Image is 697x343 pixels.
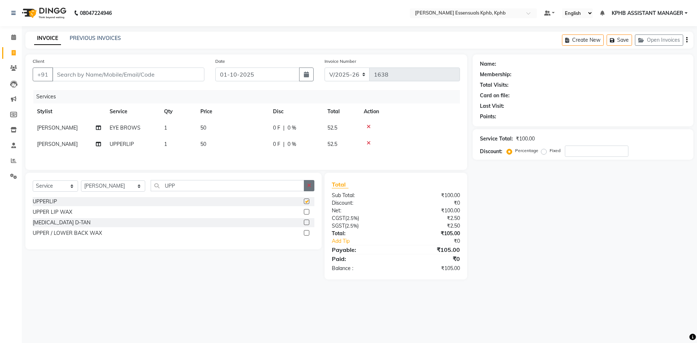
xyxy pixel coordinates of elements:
a: PREVIOUS INVOICES [70,35,121,41]
span: | [283,140,285,148]
b: 08047224946 [80,3,112,23]
div: Paid: [326,254,396,263]
th: Price [196,103,269,120]
span: 52.5 [327,124,337,131]
span: CGST [332,215,345,221]
th: Stylist [33,103,105,120]
div: Net: [326,207,396,215]
div: ₹100.00 [396,207,465,215]
button: +91 [33,68,53,81]
div: Discount: [326,199,396,207]
div: ₹0 [396,199,465,207]
div: UPPERLIP [33,198,57,205]
div: [MEDICAL_DATA] D-TAN [33,219,90,226]
span: [PERSON_NAME] [37,141,78,147]
div: ₹105.00 [396,265,465,272]
div: ( ) [326,222,396,230]
div: ₹100.00 [516,135,535,143]
div: ₹105.00 [396,245,465,254]
span: 50 [200,141,206,147]
div: Service Total: [480,135,513,143]
span: 0 F [273,124,280,132]
label: Date [215,58,225,65]
button: Save [607,34,632,46]
span: 50 [200,124,206,131]
img: logo [19,3,68,23]
label: Fixed [550,147,561,154]
div: ₹0 [407,237,465,245]
div: Balance : [326,265,396,272]
span: EYE BROWS [110,124,140,131]
span: UPPERLIP [110,141,134,147]
div: Membership: [480,71,511,78]
a: INVOICE [34,32,61,45]
div: Discount: [480,148,502,155]
div: Last Visit: [480,102,504,110]
div: Total: [326,230,396,237]
button: Open Invoices [635,34,683,46]
div: ₹0 [396,254,465,263]
label: Client [33,58,44,65]
label: Invoice Number [325,58,356,65]
div: UPPER / LOWER BACK WAX [33,229,102,237]
span: 52.5 [327,141,337,147]
span: 0 F [273,140,280,148]
span: SGST [332,222,345,229]
button: Create New [562,34,604,46]
span: Total [332,181,348,188]
label: Percentage [515,147,538,154]
div: ₹100.00 [396,192,465,199]
span: [PERSON_NAME] [37,124,78,131]
th: Qty [160,103,196,120]
span: 1 [164,141,167,147]
div: Name: [480,60,496,68]
div: UPPER LIP WAX [33,208,72,216]
div: ₹105.00 [396,230,465,237]
div: ( ) [326,215,396,222]
span: 0 % [288,124,296,132]
span: 1 [164,124,167,131]
div: Total Visits: [480,81,509,89]
div: ₹2.50 [396,215,465,222]
div: Payable: [326,245,396,254]
input: Search or Scan [151,180,304,191]
span: 2.5% [347,215,358,221]
span: 0 % [288,140,296,148]
span: | [283,124,285,132]
div: Sub Total: [326,192,396,199]
a: Add Tip [326,237,407,245]
th: Action [359,103,460,120]
th: Disc [269,103,323,120]
th: Total [323,103,359,120]
div: Card on file: [480,92,510,99]
div: ₹2.50 [396,222,465,230]
th: Service [105,103,160,120]
input: Search by Name/Mobile/Email/Code [52,68,204,81]
span: 2.5% [346,223,357,229]
div: Services [33,90,465,103]
div: Points: [480,113,496,121]
span: KPHB ASSISTANT MANAGER [612,9,683,17]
